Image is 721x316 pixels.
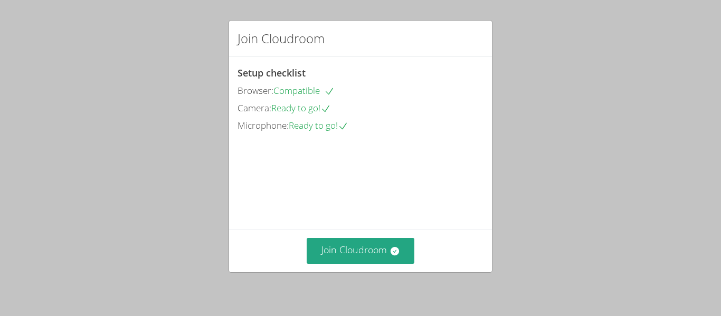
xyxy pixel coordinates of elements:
[238,29,325,48] h2: Join Cloudroom
[238,84,273,97] span: Browser:
[271,102,331,114] span: Ready to go!
[289,119,348,131] span: Ready to go!
[238,119,289,131] span: Microphone:
[238,102,271,114] span: Camera:
[238,66,306,79] span: Setup checklist
[273,84,335,97] span: Compatible
[307,238,415,264] button: Join Cloudroom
